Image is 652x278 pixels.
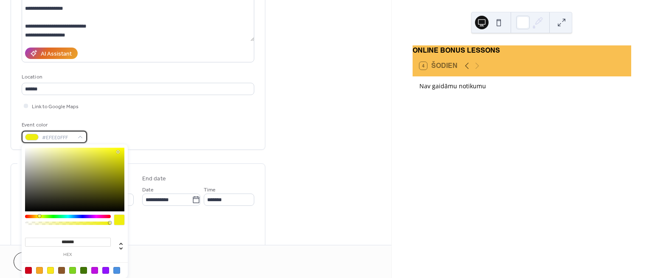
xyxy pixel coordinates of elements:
div: #417505 [80,267,87,274]
div: #F8E71C [47,267,54,274]
div: #9013FE [102,267,109,274]
div: ONLINE BONUS LESSONS [413,45,631,56]
div: Location [22,73,253,81]
div: #7ED321 [69,267,76,274]
button: Cancel [14,252,66,271]
div: #4A90E2 [113,267,120,274]
div: #8B572A [58,267,65,274]
span: #EFEE0FFF [42,133,73,142]
div: AI Assistant [41,50,72,59]
label: hex [25,253,111,257]
span: Date [142,185,154,194]
span: Link to Google Maps [32,102,79,111]
div: #D0021B [25,267,32,274]
div: End date [142,174,166,183]
div: Nav gaidāmu notikumu [419,81,624,90]
div: Event color [22,121,85,129]
div: #F5A623 [36,267,43,274]
div: #BD10E0 [91,267,98,274]
span: Time [204,185,216,194]
button: AI Assistant [25,48,78,59]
